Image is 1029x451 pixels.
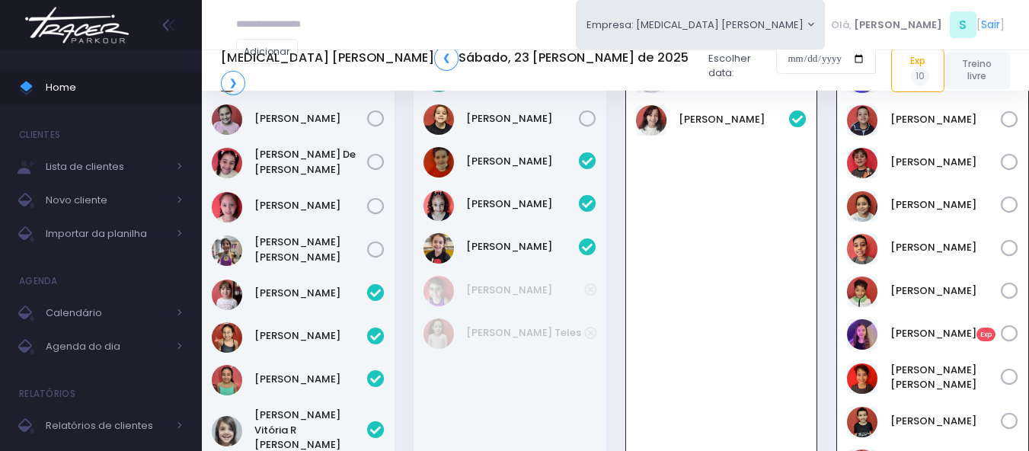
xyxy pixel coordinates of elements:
span: Relatórios de clientes [46,416,168,436]
a: [PERSON_NAME]Exp [890,326,1002,341]
span: Calendário [46,303,168,323]
img: Maria Vitória R Vieira [212,416,242,446]
a: [PERSON_NAME] [679,112,790,127]
span: Home [46,78,183,98]
img: Giovana Simões [423,147,454,178]
a: ❮ [434,46,459,71]
img: Isabella Dominici Andrade [212,280,242,310]
span: Agenda do dia [46,337,168,357]
span: S [950,11,976,38]
a: [PERSON_NAME] [890,112,1002,127]
h4: Relatórios [19,379,75,409]
a: [PERSON_NAME] [254,328,367,344]
img: Laís de Moraes Salgado [423,104,454,135]
img: Felipe Ribeiro Pallares Chores [847,234,877,264]
img: Elisa Miranda Diniz [847,191,877,222]
span: Olá, [831,18,852,33]
img: Maria Luísa Pazeti [847,363,877,394]
a: [PERSON_NAME] [466,111,579,126]
span: Lista de clientes [46,157,168,177]
img: Miguel Ferreira Gama [847,407,877,437]
img: Lorena Arcanjo Parreira [212,235,242,266]
img: Isabella Yamaguchi [212,322,242,353]
a: [PERSON_NAME] De [PERSON_NAME] [254,147,367,177]
a: Exp10 [891,49,944,92]
h5: [MEDICAL_DATA] [PERSON_NAME] Sábado, 23 [PERSON_NAME] de 2025 [221,46,695,95]
a: [PERSON_NAME] [466,283,584,298]
a: [PERSON_NAME] [254,286,367,301]
h4: Agenda [19,266,58,296]
a: [PERSON_NAME] [254,372,367,387]
a: ❯ [221,71,245,96]
a: [PERSON_NAME] [466,197,579,212]
span: [PERSON_NAME] [854,18,942,33]
span: Importar da planilha [46,224,168,244]
a: [PERSON_NAME] [466,154,579,169]
a: [PERSON_NAME] [890,240,1002,255]
a: [PERSON_NAME] [466,239,579,254]
a: Adicionar [236,39,299,64]
a: [PERSON_NAME] [890,414,1002,429]
img: Maya Froeder Teles [423,318,454,349]
img: Lívia Fontoura Machado Liberal [423,233,454,264]
img: Maria Alice Bezerra [636,105,666,136]
img: Isadora Soares de Sousa Santos [212,148,242,178]
img: Lia Vargas Jacques [847,319,877,350]
a: [PERSON_NAME] [254,198,367,213]
a: [PERSON_NAME] [890,197,1002,213]
img: Giovanna Almeida Lima [423,190,454,221]
a: [PERSON_NAME] [890,155,1002,170]
img: Julia Figueiredo [212,192,242,222]
img: Artur Siqueira [847,105,877,136]
a: [PERSON_NAME] [254,111,367,126]
div: Escolher data: [221,40,876,100]
img: Felipe Soares Gomes Rodrigues [847,277,877,307]
img: Isabella Silva Manari [212,104,242,135]
a: Sair [981,17,1000,33]
a: Treino livre [944,52,1010,89]
a: [PERSON_NAME] Teles [466,325,584,341]
a: [PERSON_NAME] [PERSON_NAME] [254,235,367,264]
span: Exp [976,328,996,341]
span: Novo cliente [46,190,168,210]
img: Larissa Yamaguchi [212,365,242,395]
h4: Clientes [19,120,60,150]
img: Davi Ettore Giuliano [847,148,877,178]
img: MILENA GERLIN DOS SANTOS [423,276,454,306]
a: [PERSON_NAME] [PERSON_NAME] [890,363,1002,392]
span: 10 [911,68,929,86]
a: [PERSON_NAME] [890,283,1002,299]
div: [ ] [825,8,1010,42]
